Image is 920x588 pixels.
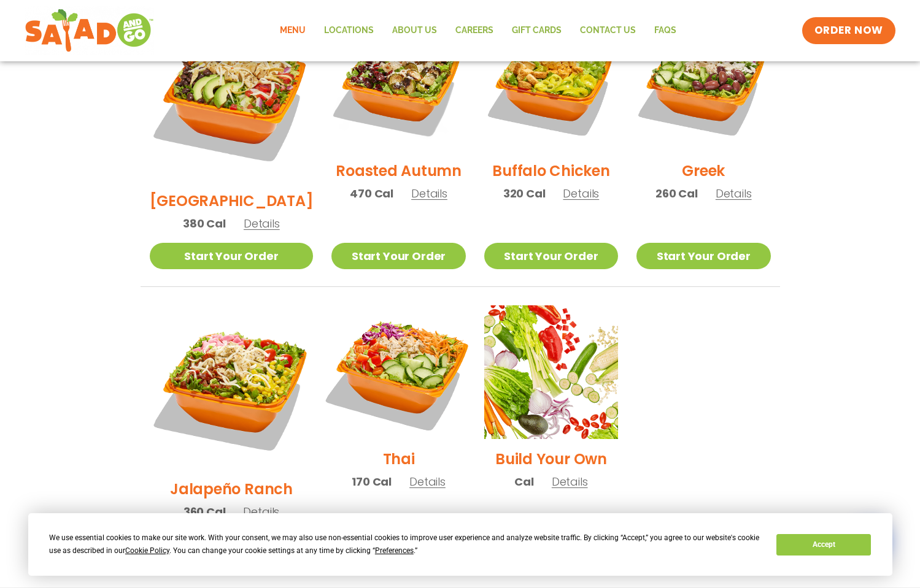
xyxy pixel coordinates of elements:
a: GIFT CARDS [503,17,571,45]
span: 170 Cal [352,473,392,490]
a: Start Your Order [150,243,314,269]
span: Details [411,186,447,201]
img: Product photo for Build Your Own [484,305,618,439]
span: Details [716,186,752,201]
h2: Thai [383,448,415,470]
span: Details [409,474,446,489]
h2: Build Your Own [495,448,607,470]
nav: Menu [271,17,686,45]
span: 470 Cal [350,185,393,202]
img: Product photo for Roasted Autumn Salad [331,17,465,151]
span: Details [244,216,280,231]
h2: Roasted Autumn [336,160,462,181]
span: 260 Cal [655,185,698,202]
a: Careers [446,17,503,45]
div: We use essential cookies to make our site work. With your consent, we may also use non-essential ... [49,532,762,557]
button: Accept [776,534,871,556]
span: Preferences [375,546,414,555]
span: Cookie Policy [125,546,169,555]
a: FAQs [645,17,686,45]
h2: Jalapeño Ranch [170,478,293,500]
a: Locations [315,17,383,45]
a: ORDER NOW [802,17,895,44]
span: 320 Cal [503,185,546,202]
span: ORDER NOW [814,23,883,38]
a: About Us [383,17,446,45]
a: Start Your Order [331,243,465,269]
a: Contact Us [571,17,645,45]
a: Menu [271,17,315,45]
span: Cal [514,473,533,490]
span: Details [552,474,588,489]
img: Product photo for Thai Salad [320,294,477,451]
span: 360 Cal [184,503,226,520]
img: new-SAG-logo-768×292 [25,6,154,55]
img: Product photo for Greek Salad [636,17,770,151]
a: Start Your Order [636,243,770,269]
span: Details [243,504,279,519]
h2: Buffalo Chicken [492,160,609,181]
img: Product photo for BBQ Ranch Salad [150,17,314,181]
a: Start Your Order [484,243,618,269]
h2: Greek [682,160,725,181]
div: Cookie Consent Prompt [28,513,892,576]
img: Product photo for Buffalo Chicken Salad [484,17,618,151]
span: Details [563,186,599,201]
img: Product photo for Jalapeño Ranch Salad [150,305,314,469]
span: 380 Cal [183,215,226,232]
h2: [GEOGRAPHIC_DATA] [150,190,314,212]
